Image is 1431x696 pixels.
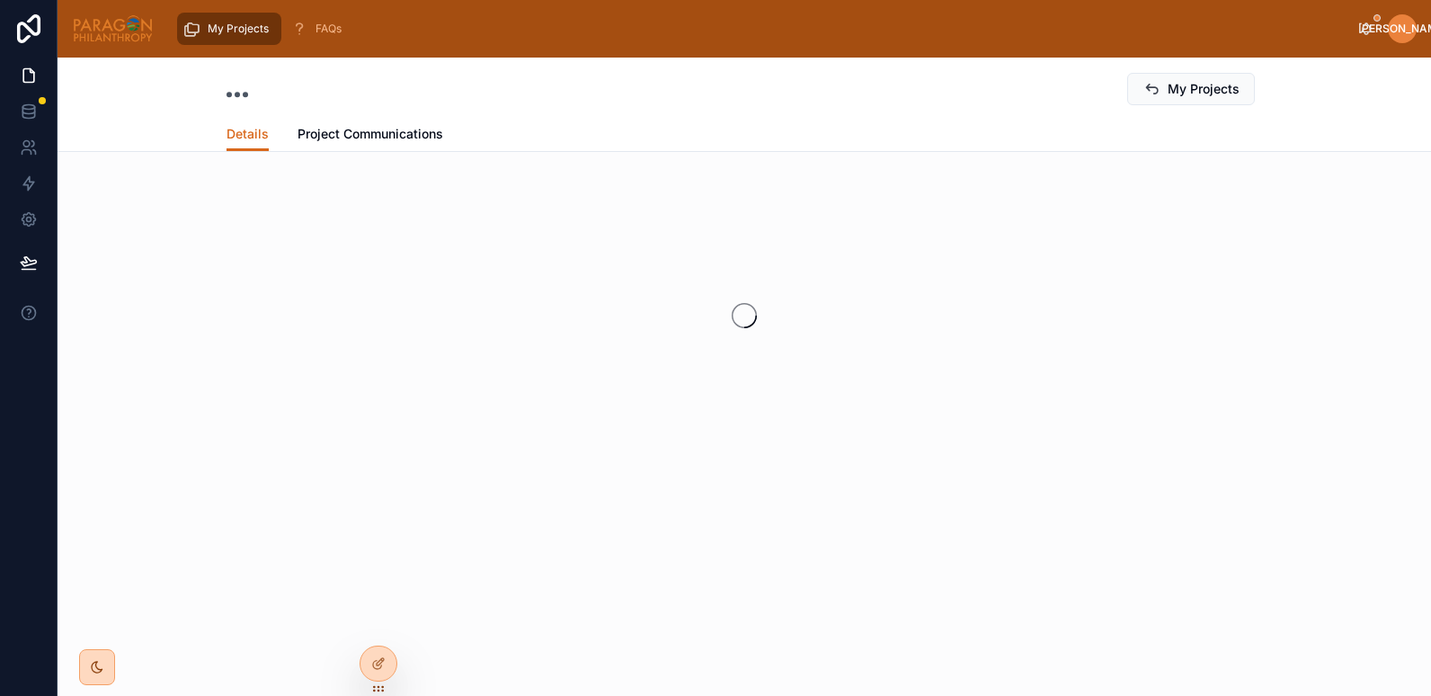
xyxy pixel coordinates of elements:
img: App logo [72,14,154,43]
a: Project Communications [298,118,443,154]
span: Details [227,125,269,143]
button: My Projects [1127,73,1255,105]
div: scrollable content [168,9,1359,49]
span: My Projects [1168,80,1240,98]
a: Details [227,118,269,152]
span: FAQs [316,22,342,36]
a: FAQs [285,13,354,45]
span: Project Communications [298,125,443,143]
span: My Projects [208,22,269,36]
a: My Projects [177,13,281,45]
